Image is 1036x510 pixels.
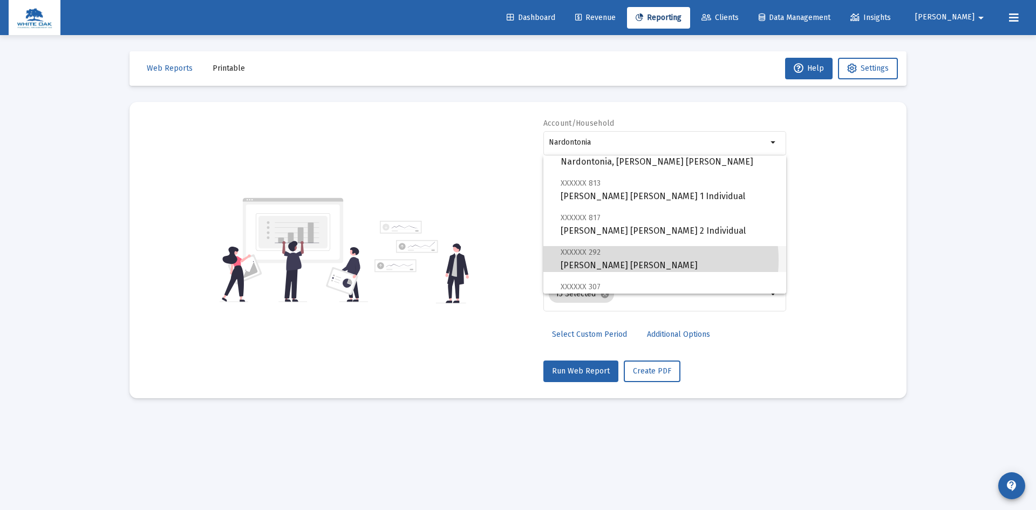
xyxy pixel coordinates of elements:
[636,13,681,22] span: Reporting
[561,176,778,203] span: [PERSON_NAME] [PERSON_NAME] 1 Individual
[842,7,899,29] a: Insights
[220,196,368,303] img: reporting
[561,142,778,168] span: Nardontonia, [PERSON_NAME] [PERSON_NAME]
[1005,479,1018,492] mat-icon: contact_support
[549,283,767,305] mat-chip-list: Selection
[701,13,739,22] span: Clients
[575,13,616,22] span: Revenue
[624,361,680,382] button: Create PDF
[561,211,778,237] span: [PERSON_NAME] [PERSON_NAME] 2 Individual
[838,58,898,79] button: Settings
[552,366,610,376] span: Run Web Report
[498,7,564,29] a: Dashboard
[567,7,624,29] a: Revenue
[204,58,254,79] button: Printable
[561,246,778,272] span: [PERSON_NAME] [PERSON_NAME]
[627,7,690,29] a: Reporting
[647,330,710,339] span: Additional Options
[600,289,610,299] mat-icon: cancel
[543,361,618,382] button: Run Web Report
[785,58,833,79] button: Help
[549,138,767,147] input: Search or select an account or household
[561,248,601,257] span: XXXXXX 292
[915,13,974,22] span: [PERSON_NAME]
[693,7,747,29] a: Clients
[633,366,671,376] span: Create PDF
[147,64,193,73] span: Web Reports
[507,13,555,22] span: Dashboard
[794,64,824,73] span: Help
[902,6,1000,28] button: [PERSON_NAME]
[561,213,601,222] span: XXXXXX 817
[767,288,780,301] mat-icon: arrow_drop_down
[17,7,52,29] img: Dashboard
[552,330,627,339] span: Select Custom Period
[759,13,830,22] span: Data Management
[850,13,891,22] span: Insights
[374,221,469,303] img: reporting-alt
[561,282,601,291] span: XXXXXX 307
[549,285,614,303] mat-chip: 15 Selected
[861,64,889,73] span: Settings
[543,119,615,128] label: Account/Household
[561,179,601,188] span: XXXXXX 813
[750,7,839,29] a: Data Management
[138,58,201,79] button: Web Reports
[213,64,245,73] span: Printable
[767,136,780,149] mat-icon: arrow_drop_down
[561,280,778,307] span: [PERSON_NAME] [PERSON_NAME]
[974,7,987,29] mat-icon: arrow_drop_down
